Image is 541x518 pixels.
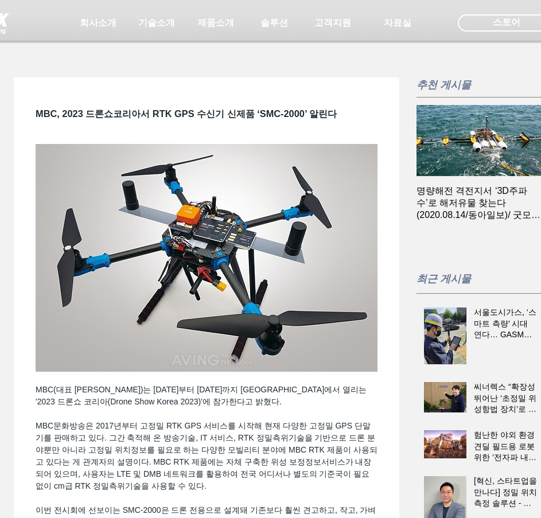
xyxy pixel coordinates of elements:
[474,430,537,464] h2: 험난한 야외 환경 견딜 필드용 로봇 위한 ‘전자파 내성 센서’ 개발
[474,381,537,420] a: 씨너렉스 “확장성 뛰어난 ‘초정밀 위성항법 장치’로 자율주행 시대 맞이할 것”
[138,17,175,29] span: 기술소개
[474,307,537,341] h2: 서울도시가스, ‘스마트 측량’ 시대 연다… GASMAP 기능 통합 완료
[36,421,377,490] span: MBC문화방송은 2017년부터 고정밀 RTK GPS 서비스를 시작해 현재 다양한 고정밀 GPS 단말기를 판매하고 있다. 그간 축적해 온 방송기술, IT 서비스, RTK 정밀측...
[304,11,361,34] a: 고객지원
[80,17,116,29] span: 회사소개
[187,11,244,34] a: 제품소개
[260,17,288,29] span: 솔루션
[369,11,426,34] a: 자료실
[246,11,303,34] a: 솔루션
[474,476,537,514] a: [혁신, 스타트업을 만나다] 정밀 위치측정 솔루션 - 씨너렉스
[417,272,471,285] span: 최근 게시물
[424,430,466,458] img: 험난한 야외 환경 견딜 필드용 로봇 위한 ‘전자파 내성 센서’ 개발
[424,382,466,412] img: 씨너렉스 “확장성 뛰어난 ‘초정밀 위성항법 장치’로 자율주행 시대 맞이할 것”
[493,16,520,29] span: 스토어
[36,385,369,406] span: MBC(대표 [PERSON_NAME])는 [DATE]부터 [DATE]까지 [GEOGRAPHIC_DATA]에서 열리는 '2023 드론쇼 코리아(Drone Show Korea 2...
[197,17,234,29] span: 제품소개
[474,430,537,468] a: 험난한 야외 환경 견딜 필드용 로봇 위한 ‘전자파 내성 센서’ 개발
[474,381,537,415] h2: 씨너렉스 “확장성 뛰어난 ‘초정밀 위성항법 장치’로 자율주행 시대 맞이할 것”
[314,17,351,29] span: 고객지원
[474,307,537,345] a: 서울도시가스, ‘스마트 측량’ 시대 연다… GASMAP 기능 통합 완료
[424,307,466,364] img: 서울도시가스, ‘스마트 측량’ 시대 연다… GASMAP 기능 통합 완료
[474,476,537,509] h2: [혁신, 스타트업을 만나다] 정밀 위치측정 솔루션 - 씨너렉스
[384,17,411,29] span: 자료실
[36,144,377,372] img: ree
[128,11,185,34] a: 기술소개
[69,11,127,34] a: 회사소개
